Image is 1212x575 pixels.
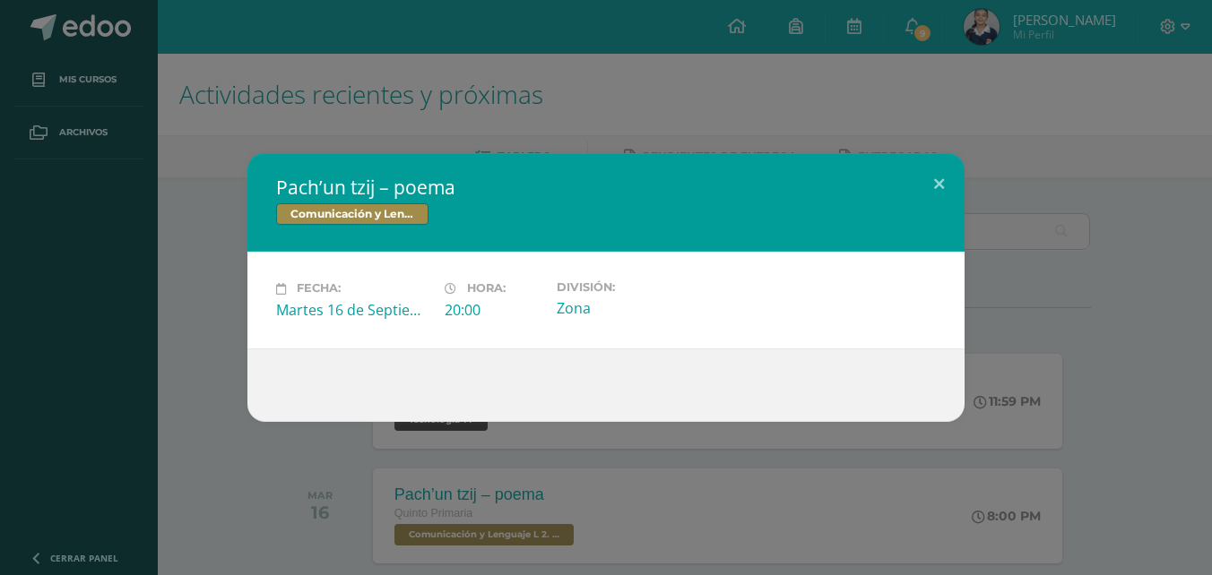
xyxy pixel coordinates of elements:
[276,300,430,320] div: Martes 16 de Septiembre
[276,203,429,225] span: Comunicación y Lenguaje L 2. Segundo Idioma
[467,282,506,296] span: Hora:
[913,153,965,214] button: Close (Esc)
[276,175,936,200] h2: Pach’un tzij – poema
[557,298,711,318] div: Zona
[445,300,542,320] div: 20:00
[557,280,711,294] label: División:
[297,282,341,296] span: Fecha:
